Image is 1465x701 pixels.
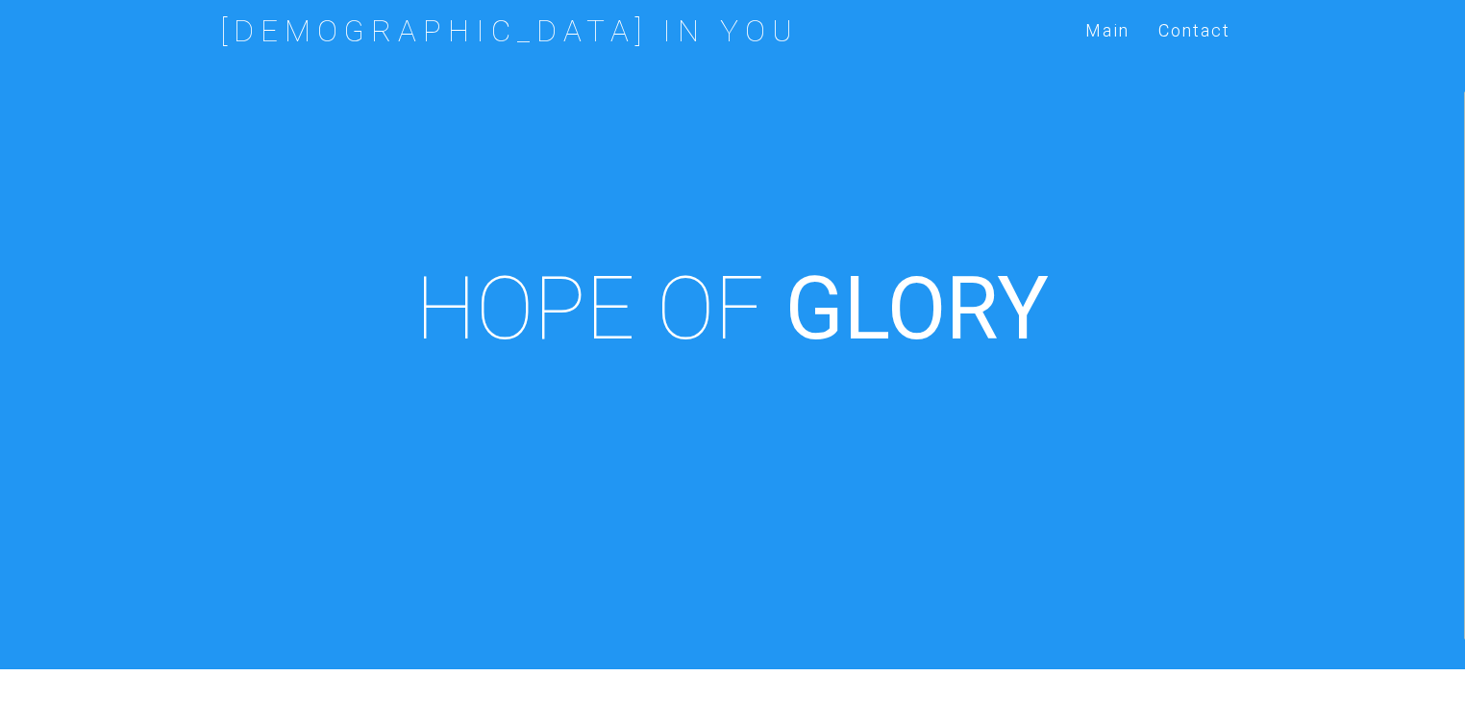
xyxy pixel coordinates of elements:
[844,256,887,361] i: L
[946,256,997,361] i: R
[887,256,946,361] i: O
[415,256,764,361] span: HOPE OF
[785,256,844,361] i: G
[997,256,1049,361] i: Y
